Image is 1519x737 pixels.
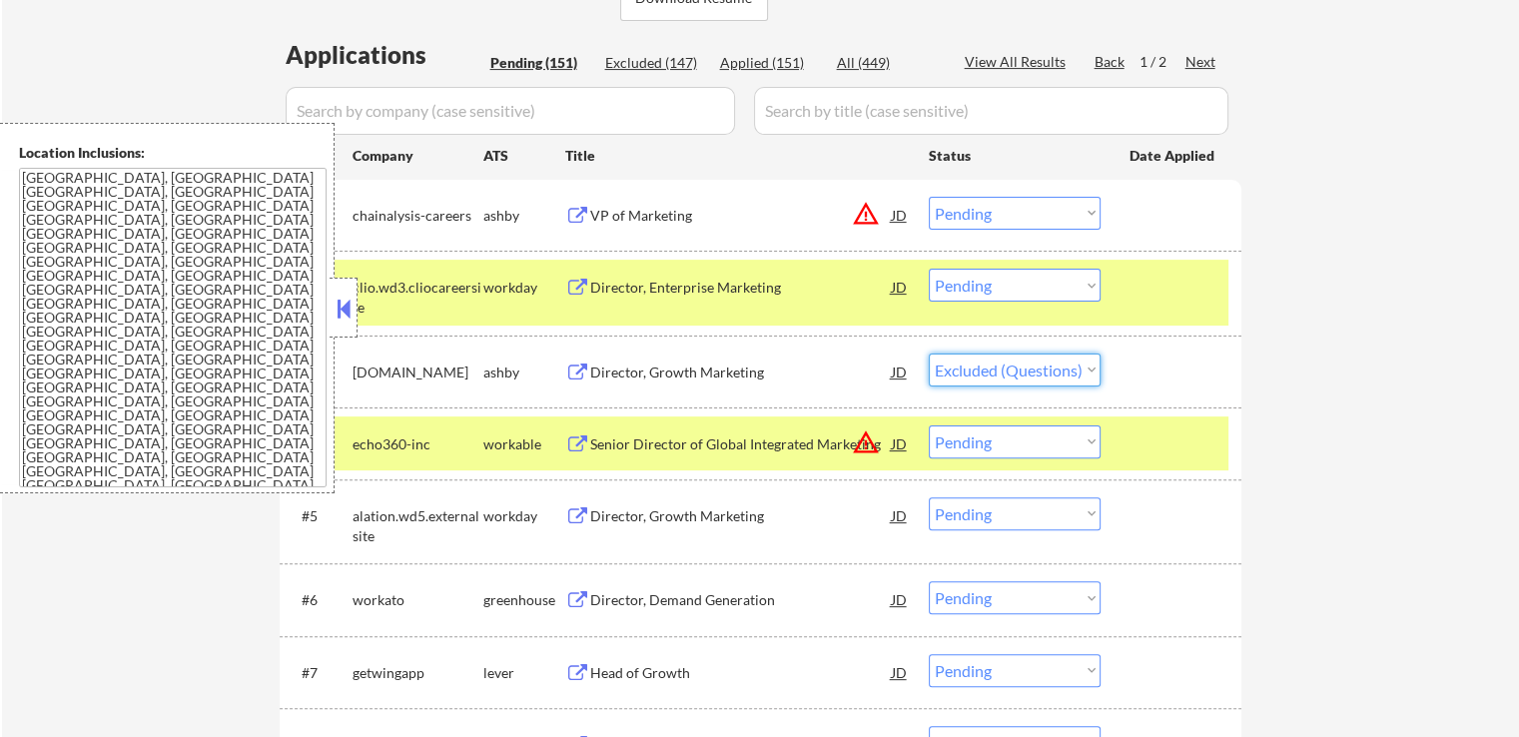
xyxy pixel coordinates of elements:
div: ATS [483,146,565,166]
div: JD [890,425,910,461]
button: warning_amber [852,428,880,456]
div: chainalysis-careers [353,206,483,226]
div: Company [353,146,483,166]
div: workday [483,278,565,298]
div: ashby [483,363,565,382]
div: VP of Marketing [590,206,892,226]
div: Head of Growth [590,663,892,683]
div: Next [1185,52,1217,72]
div: workato [353,590,483,610]
div: Location Inclusions: [19,143,327,163]
div: lever [483,663,565,683]
div: #7 [302,663,337,683]
div: Date Applied [1130,146,1217,166]
div: Excluded (147) [605,53,705,73]
div: workable [483,434,565,454]
div: JD [890,197,910,233]
div: Senior Director of Global Integrated Marketing [590,434,892,454]
div: workday [483,506,565,526]
div: #5 [302,506,337,526]
div: clio.wd3.cliocareersite [353,278,483,317]
div: Status [929,137,1101,173]
div: [DOMAIN_NAME] [353,363,483,382]
div: Director, Enterprise Marketing [590,278,892,298]
div: 1 / 2 [1139,52,1185,72]
div: Applied (151) [720,53,820,73]
div: Back [1095,52,1127,72]
div: ashby [483,206,565,226]
div: JD [890,269,910,305]
div: Director, Demand Generation [590,590,892,610]
input: Search by company (case sensitive) [286,87,735,135]
div: Title [565,146,910,166]
div: Applications [286,43,483,67]
input: Search by title (case sensitive) [754,87,1228,135]
div: greenhouse [483,590,565,610]
div: Director, Growth Marketing [590,506,892,526]
div: View All Results [965,52,1072,72]
div: JD [890,497,910,533]
div: JD [890,354,910,389]
div: echo360-inc [353,434,483,454]
div: Pending (151) [490,53,590,73]
div: JD [890,654,910,690]
div: alation.wd5.externalsite [353,506,483,545]
div: JD [890,581,910,617]
button: warning_amber [852,200,880,228]
div: getwingapp [353,663,483,683]
div: #6 [302,590,337,610]
div: All (449) [837,53,937,73]
div: Director, Growth Marketing [590,363,892,382]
